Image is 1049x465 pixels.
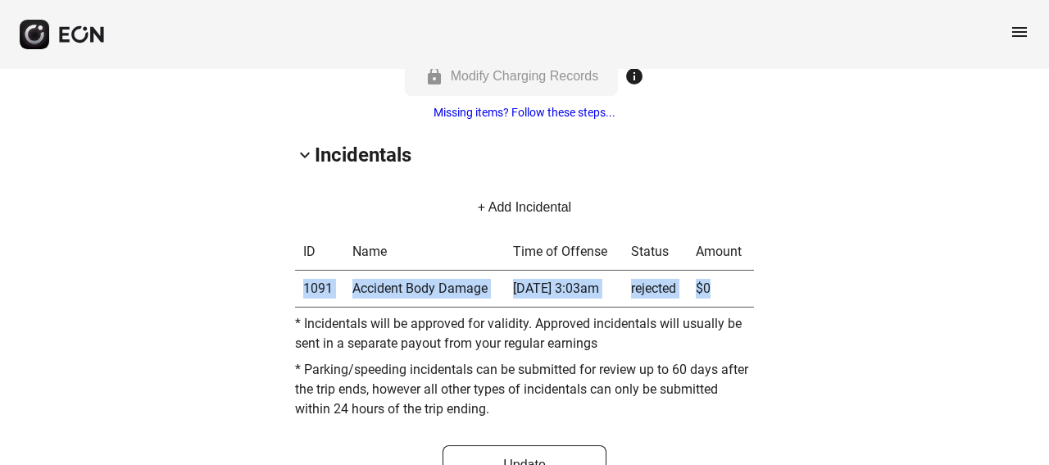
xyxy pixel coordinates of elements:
[623,234,688,271] th: Status
[505,234,622,271] th: Time of Offense
[295,314,754,353] p: * Incidentals will be approved for validity. Approved incidentals will usually be sent in a separ...
[295,360,754,419] p: * Parking/speeding incidentals can be submitted for review up to 60 days after the trip ends, how...
[295,234,344,271] th: ID
[505,271,622,308] td: [DATE] 3:03am
[688,234,754,271] th: Amount
[624,66,644,86] span: info
[344,234,506,271] th: Name
[344,271,506,308] td: Accident Body Damage
[295,145,315,165] span: keyboard_arrow_down
[295,271,344,308] th: 1091
[688,271,754,308] td: $0
[434,106,615,119] a: Missing items? Follow these steps...
[623,271,688,308] td: rejected
[1010,22,1029,42] span: menu
[315,142,411,168] h2: Incidentals
[458,188,591,227] button: + Add Incidental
